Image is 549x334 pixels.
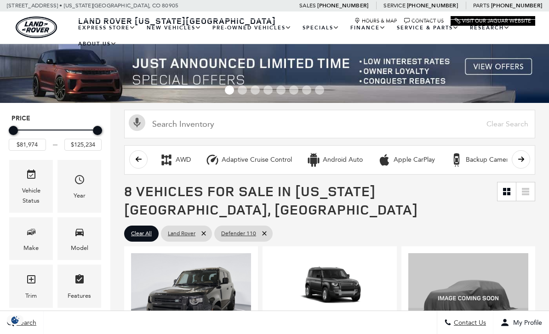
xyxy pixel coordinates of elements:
button: scroll left [129,150,148,169]
div: Model [71,243,88,253]
div: FeaturesFeatures [57,265,101,307]
span: Clear All [131,228,152,239]
input: Search Inventory [124,110,535,138]
a: Land Rover [US_STATE][GEOGRAPHIC_DATA] [73,15,281,26]
div: VehicleVehicle Status [9,160,53,213]
a: Specials [297,20,345,36]
span: Trim [26,272,37,290]
span: Model [74,224,85,243]
div: ModelModel [57,217,101,260]
div: Apple CarPlay [394,156,435,164]
div: AWD [160,153,173,167]
span: Service [383,2,405,9]
div: MakeMake [9,217,53,260]
button: Apple CarPlayApple CarPlay [372,150,440,170]
input: Minimum [9,139,46,151]
span: Go to slide 6 [289,85,298,95]
div: Adaptive Cruise Control [222,156,292,164]
span: Go to slide 1 [225,85,234,95]
div: Year [74,191,86,201]
svg: Click to toggle on voice search [129,114,145,131]
div: AWD [176,156,191,164]
div: Vehicle Status [16,186,46,206]
img: Opt-Out Icon [5,315,26,325]
a: [PHONE_NUMBER] [407,2,458,9]
span: Vehicle [26,167,37,186]
span: Defender 110 [221,228,256,239]
a: Hours & Map [355,18,397,24]
span: Go to slide 8 [315,85,324,95]
span: Features [74,272,85,290]
span: Year [74,172,85,191]
div: TrimTrim [9,265,53,307]
a: Service & Parts [391,20,464,36]
nav: Main Navigation [73,20,535,52]
a: [STREET_ADDRESS] • [US_STATE][GEOGRAPHIC_DATA], CO 80905 [7,2,178,9]
div: Make [23,243,39,253]
div: Adaptive Cruise Control [206,153,219,167]
a: Research [464,20,515,36]
span: Contact Us [452,319,486,327]
button: Backup CameraBackup Camera [445,150,517,170]
a: New Vehicles [141,20,207,36]
div: Backup Camera [450,153,463,167]
div: Android Auto [323,156,363,164]
div: Trim [25,291,37,301]
div: Features [68,291,91,301]
a: [PHONE_NUMBER] [491,2,542,9]
span: Make [26,224,37,243]
input: Maximum [64,139,102,151]
button: scroll right [512,150,530,169]
span: Go to slide 4 [263,85,273,95]
span: Sales [299,2,316,9]
button: Android AutoAndroid Auto [302,150,368,170]
a: [PHONE_NUMBER] [317,2,368,9]
button: Open user profile menu [493,311,549,334]
div: Android Auto [307,153,320,167]
h5: Price [11,114,99,123]
span: 8 Vehicles for Sale in [US_STATE][GEOGRAPHIC_DATA], [GEOGRAPHIC_DATA] [124,181,418,219]
div: Minimum Price [9,126,18,135]
span: Go to slide 7 [302,85,311,95]
img: Land Rover [16,17,57,38]
a: Finance [345,20,391,36]
div: YearYear [57,160,101,213]
img: 2025 LAND ROVER Defender 110 400PS S [269,253,389,321]
a: About Us [73,36,122,52]
button: Adaptive Cruise ControlAdaptive Cruise Control [200,150,297,170]
span: Go to slide 5 [276,85,286,95]
a: Visit Our Jaguar Website [455,18,531,24]
span: Parts [473,2,490,9]
button: AWDAWD [154,150,196,170]
a: Contact Us [404,18,444,24]
a: EXPRESS STORE [73,20,141,36]
div: Backup Camera [466,156,512,164]
span: Go to slide 2 [238,85,247,95]
span: Go to slide 3 [251,85,260,95]
a: Pre-Owned Vehicles [207,20,297,36]
div: Maximum Price [93,126,102,135]
span: Land Rover [US_STATE][GEOGRAPHIC_DATA] [78,15,276,26]
div: Price [9,123,102,151]
a: land-rover [16,17,57,38]
section: Click to Open Cookie Consent Modal [5,315,26,325]
span: Land Rover [168,228,195,239]
span: My Profile [509,319,542,327]
div: Apple CarPlay [377,153,391,167]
